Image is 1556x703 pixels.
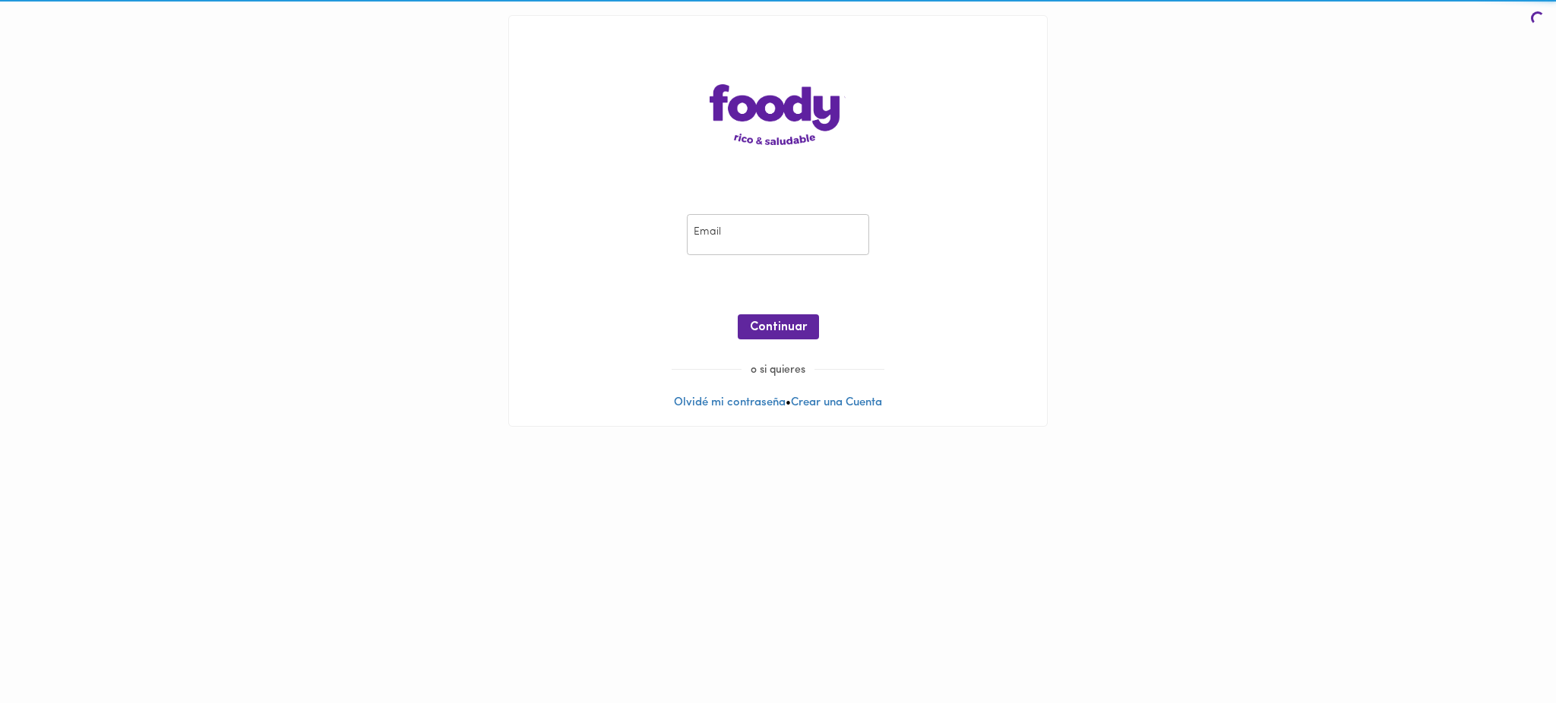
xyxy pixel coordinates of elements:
[687,214,869,256] input: pepitoperez@gmail.com
[710,84,846,145] img: logo-main-page.png
[742,364,814,376] span: o si quieres
[509,16,1047,426] div: •
[791,397,882,408] a: Crear una Cuenta
[674,397,786,408] a: Olvidé mi contraseña
[750,320,807,335] span: Continuar
[1468,615,1541,688] iframe: Messagebird Livechat Widget
[738,314,819,339] button: Continuar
